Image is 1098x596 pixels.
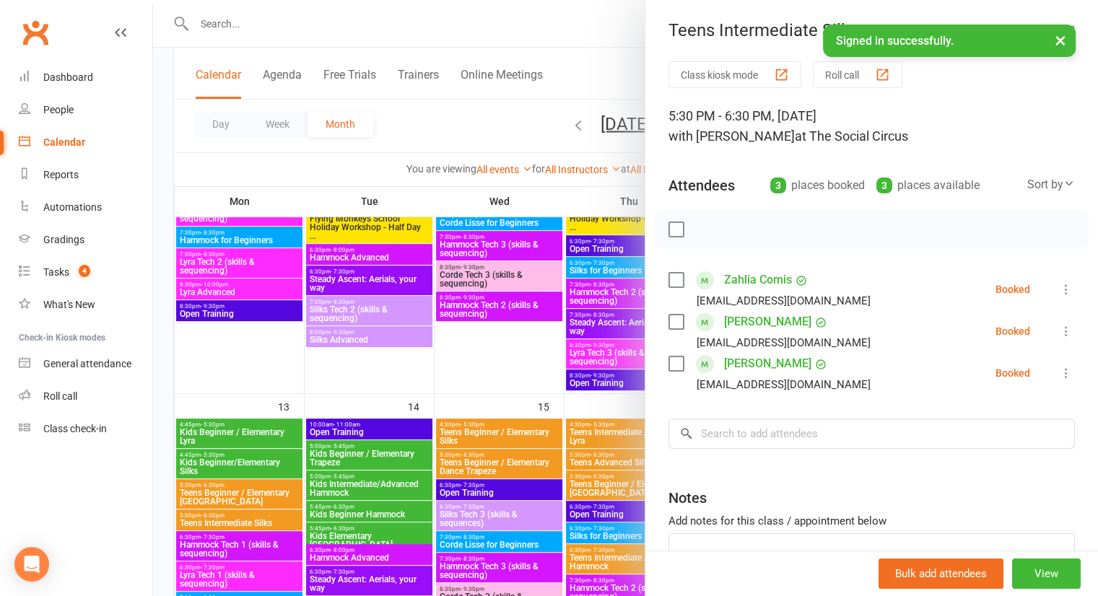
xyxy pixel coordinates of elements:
a: Reports [19,159,152,191]
span: at The Social Circus [795,128,908,144]
button: View [1012,558,1081,589]
a: What's New [19,289,152,321]
button: × [1047,25,1073,56]
a: [PERSON_NAME] [724,352,811,375]
div: [EMAIL_ADDRESS][DOMAIN_NAME] [697,375,871,394]
div: Automations [43,201,102,213]
div: [EMAIL_ADDRESS][DOMAIN_NAME] [697,292,871,310]
div: Calendar [43,136,85,148]
div: places available [876,175,980,196]
div: Gradings [43,234,84,245]
div: General attendance [43,358,131,369]
div: Class check-in [43,423,107,434]
a: Gradings [19,224,152,256]
div: People [43,104,74,115]
a: Zahlia Comis [724,268,792,292]
span: Signed in successfully. [836,34,954,48]
a: Tasks 4 [19,256,152,289]
div: 5:30 PM - 6:30 PM, [DATE] [668,106,1075,146]
a: Roll call [19,380,152,413]
div: Booked [995,368,1030,378]
div: Roll call [43,390,77,402]
div: places booked [770,175,865,196]
div: Attendees [668,175,735,196]
a: General attendance kiosk mode [19,348,152,380]
a: Class kiosk mode [19,413,152,445]
div: [EMAIL_ADDRESS][DOMAIN_NAME] [697,333,871,352]
span: with [PERSON_NAME] [668,128,795,144]
div: What's New [43,299,95,310]
div: Sort by [1027,175,1075,194]
div: Booked [995,326,1030,336]
a: Dashboard [19,61,152,94]
div: 3 [770,178,786,193]
input: Search to add attendees [668,418,1075,449]
a: Calendar [19,126,152,159]
div: Reports [43,169,79,180]
button: Class kiosk mode [668,61,801,88]
div: Open Intercom Messenger [14,547,49,582]
a: [PERSON_NAME] [724,310,811,333]
div: Dashboard [43,71,93,83]
div: Booked [995,284,1030,294]
div: Notes [668,488,707,508]
div: Teens Intermediate Silks [645,20,1098,40]
a: Clubworx [17,14,53,51]
div: Tasks [43,266,69,278]
button: Bulk add attendees [879,558,1003,589]
span: 4 [79,265,90,277]
a: Automations [19,191,152,224]
button: Roll call [813,61,902,88]
a: People [19,94,152,126]
div: Add notes for this class / appointment below [668,512,1075,530]
div: 3 [876,178,892,193]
